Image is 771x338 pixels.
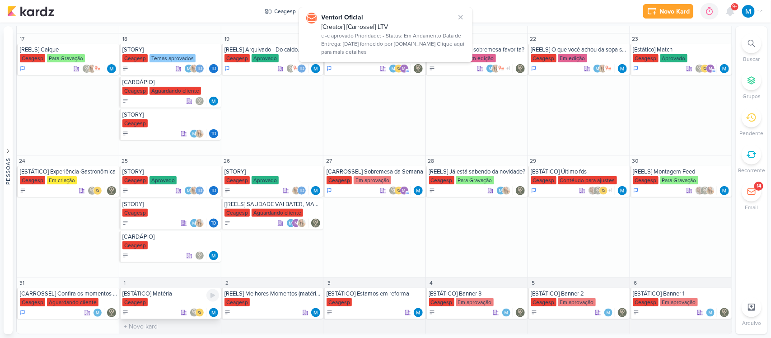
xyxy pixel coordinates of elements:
[588,186,615,195] div: Colaboradores: Sarah Violante, Leviê Agência de Marketing Digital, IDBOX - Agência de Design, Yas...
[150,176,177,184] div: Aprovado
[209,186,218,195] div: Thais de carvalho
[18,278,27,287] div: 31
[618,308,627,317] img: Leviê Agência de Marketing Digital
[107,64,116,73] img: MARIANA MIRANDA
[322,22,465,32] div: [Creator] [Carrossel] LTV
[659,7,690,16] div: Novo Kard
[122,87,148,95] div: Ceagesp
[720,186,729,195] div: Responsável: MARIANA MIRANDA
[184,186,193,195] img: MARIANA MIRANDA
[429,168,526,175] div: [REELS] Já está sabendo da novidade?
[743,92,761,100] p: Grupos
[593,64,615,73] div: Colaboradores: MARIANA MIRANDA, Yasmin Yumi, ow se liga
[497,64,506,73] img: ow se liga
[224,220,231,226] div: A Fazer
[195,251,204,260] img: Leviê Agência de Marketing Digital
[660,54,687,62] div: Aprovado
[224,54,250,62] div: Ceagesp
[209,219,218,228] div: Thais de carvalho
[107,186,116,195] div: Responsável: Leviê Agência de Marketing Digital
[20,65,25,72] div: Em Andamento
[608,187,613,194] span: +1
[292,186,308,195] div: Colaboradores: Yasmin Yumi, Thais de carvalho
[122,233,219,240] div: [CARDÁPIO]
[93,308,102,317] img: MARIANA MIRANDA
[720,64,729,73] img: MARIANA MIRANDA
[720,64,729,73] div: Responsável: MARIANA MIRANDA
[190,219,199,228] img: MARIANA MIRANDA
[184,64,206,73] div: Colaboradores: MARIANA MIRANDA, Yasmin Yumi, Thais de carvalho
[211,189,216,193] p: Td
[745,203,758,211] p: Email
[20,309,25,316] div: Em Andamento
[122,131,129,137] div: A Fazer
[224,176,250,184] div: Ceagesp
[150,87,201,95] div: Aguardando cliente
[311,308,320,317] div: Responsável: MARIANA MIRANDA
[206,289,219,302] div: Ligar relógio
[311,186,320,195] img: MARIANA MIRANDA
[311,64,320,73] div: Responsável: MARIANA MIRANDA
[195,186,204,195] div: Thais de carvalho
[502,186,511,195] img: Yasmin Yumi
[660,298,698,306] div: Em aprovação
[327,65,332,72] div: Em Andamento
[389,64,398,73] img: MARIANA MIRANDA
[633,176,659,184] div: Ceagesp
[82,64,91,73] img: Leviê Agência de Marketing Digital
[122,201,219,208] div: [STORY]
[456,176,494,184] div: Para Gravação
[20,188,26,194] div: A Fazer
[211,221,216,226] p: Td
[327,187,332,194] div: Em Andamento
[195,64,204,73] div: Thais de carvalho
[429,46,526,53] div: [REELS] Qual sua sobremesa favorita?
[209,129,218,138] div: Responsável: Thais de carvalho
[209,308,218,317] img: MARIANA MIRANDA
[618,308,627,317] div: Responsável: Leviê Agência de Marketing Digital
[502,308,511,317] img: MARIANA MIRANDA
[4,26,13,334] button: Pessoas
[122,54,148,62] div: Ceagesp
[224,310,231,316] div: A Fazer
[402,67,406,71] p: m
[502,308,513,317] div: Colaboradores: MARIANA MIRANDA
[709,67,712,71] p: m
[190,129,206,138] div: Colaboradores: MARIANA MIRANDA, Yasmin Yumi
[389,64,411,73] div: Colaboradores: MARIANA MIRANDA, IDBOX - Agência de Design, mlegnaioli@gmail.com
[516,64,525,73] div: Responsável: Leviê Agência de Marketing Digital
[633,187,639,194] div: Em Andamento
[389,186,398,195] img: Leviê Agência de Marketing Digital
[529,156,538,165] div: 29
[292,64,301,73] img: ow se liga
[197,189,202,193] p: Td
[400,64,409,73] div: mlegnaioli@gmail.com
[122,119,148,127] div: Ceagesp
[631,278,640,287] div: 6
[491,64,500,73] img: Yasmin Yumi
[701,64,710,73] img: IDBOX - Agência de Design
[93,64,102,73] img: ow se liga
[322,32,465,57] div: c -c aprovado Prioridade: - Status: Em Andamento Data de Entrega: [DATE] fornecido por [DOMAIN_NA...
[311,186,320,195] div: Responsável: MARIANA MIRANDA
[122,46,219,53] div: [STORY]
[222,278,231,287] div: 2
[738,166,765,174] p: Recorrente
[286,219,308,228] div: Colaboradores: MARIANA MIRANDA, mlegnaioli@gmail.com, Yasmin Yumi
[486,64,495,73] img: MARIANA MIRANDA
[122,253,129,259] div: A Fazer
[414,186,423,195] img: MARIANA MIRANDA
[195,251,206,260] div: Colaboradores: Leviê Agência de Marketing Digital
[516,308,525,317] div: Responsável: Leviê Agência de Marketing Digital
[706,308,715,317] img: MARIANA MIRANDA
[7,6,54,17] img: kardz.app
[429,310,435,316] div: A Fazer
[429,176,454,184] div: Ceagesp
[706,308,717,317] div: Colaboradores: MARIANA MIRANDA
[209,97,218,106] img: MARIANA MIRANDA
[211,132,216,136] p: Td
[327,168,423,175] div: [CARROSSEL] Sobremesa da Semana
[190,219,206,228] div: Colaboradores: MARIANA MIRANDA, Yasmin Yumi
[311,219,320,228] div: Responsável: Leviê Agência de Marketing Digital
[742,319,761,327] p: Arquivo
